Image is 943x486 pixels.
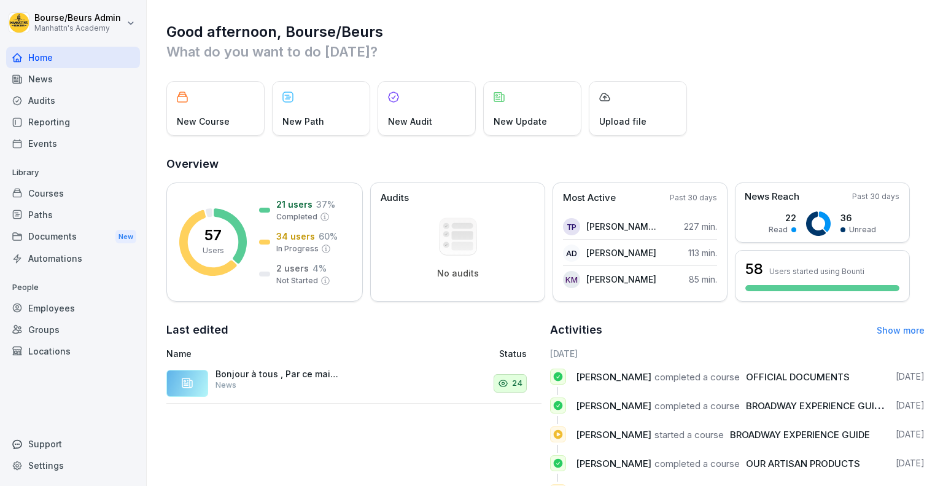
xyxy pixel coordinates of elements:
div: KM [563,271,580,288]
p: In Progress [276,243,319,254]
span: started a course [654,429,724,441]
a: Paths [6,204,140,225]
p: 57 [204,228,222,243]
p: Library [6,163,140,182]
span: [PERSON_NAME] [576,371,651,383]
p: People [6,278,140,297]
p: 85 min. [689,273,717,286]
a: Home [6,47,140,68]
p: [DATE] [896,399,925,412]
span: [PERSON_NAME] [576,429,651,441]
p: 227 min. [684,220,717,233]
p: Not Started [276,275,318,286]
p: 37 % [316,198,335,211]
p: Bonjour à tous , Par ce mail , nous vous notifions que les modules de formation ont été mis à jou... [215,369,338,380]
h1: Good afternoon, Bourse/Beurs [166,22,925,42]
span: OUR ARTISAN PRODUCTS [746,458,860,469]
p: New Course [177,115,230,128]
span: OFFICIAL DOCUMENTS [746,371,850,383]
p: New Update [494,115,547,128]
a: Employees [6,297,140,319]
p: [PERSON_NAME] petit [586,220,657,233]
span: BROADWAY EXPERIENCE GUIDE [730,429,870,441]
span: [PERSON_NAME] [576,458,651,469]
p: 113 min. [688,246,717,259]
p: 4 % [312,262,327,275]
div: AD [563,245,580,262]
p: Bourse/Beurs Admin [34,13,121,23]
p: Manhattn's Academy [34,24,121,33]
span: completed a course [654,371,740,383]
span: BROADWAY EXPERIENCE GUIDE [746,400,886,412]
p: 21 users [276,198,312,211]
p: [DATE] [896,370,925,383]
p: What do you want to do [DATE]? [166,42,925,61]
p: New Audit [388,115,432,128]
p: Unread [849,224,876,235]
p: No audits [437,268,479,279]
p: Most Active [563,191,616,205]
a: Show more [877,325,925,335]
span: completed a course [654,458,740,469]
a: Bonjour à tous , Par ce mail , nous vous notifions que les modules de formation ont été mis à jou... [166,364,541,404]
p: Users [203,245,224,256]
h2: Overview [166,155,925,173]
p: Completed [276,211,317,222]
h2: Activities [550,321,602,339]
a: Events [6,133,140,154]
p: Past 30 days [670,192,717,203]
h6: [DATE] [550,347,925,360]
p: New Path [282,115,324,128]
p: Past 30 days [852,191,899,202]
p: Name [166,347,397,360]
h3: 58 [745,259,763,280]
div: New [115,230,136,244]
p: [PERSON_NAME] [586,246,656,259]
p: Upload file [599,115,646,128]
p: 36 [840,211,876,224]
p: 24 [512,377,522,390]
p: 2 users [276,262,309,275]
p: 34 users [276,230,315,243]
p: Status [499,347,527,360]
a: Locations [6,340,140,362]
p: News Reach [745,190,799,204]
a: Audits [6,90,140,111]
p: Read [769,224,788,235]
a: Courses [6,182,140,204]
span: completed a course [654,400,740,412]
a: DocumentsNew [6,225,140,248]
p: Users started using Bounti [769,267,864,276]
p: News [215,380,236,391]
a: News [6,68,140,90]
p: Audits [381,191,409,205]
div: Support [6,433,140,455]
div: Documents [6,225,140,248]
p: [DATE] [896,428,925,441]
span: [PERSON_NAME] [576,400,651,412]
p: 22 [769,211,796,224]
p: [PERSON_NAME] [586,273,656,286]
a: Reporting [6,111,140,133]
p: 60 % [319,230,338,243]
a: Settings [6,455,140,476]
a: Automations [6,248,140,269]
h2: Last edited [166,321,541,339]
p: [DATE] [896,457,925,469]
div: tp [563,218,580,235]
a: Groups [6,319,140,340]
